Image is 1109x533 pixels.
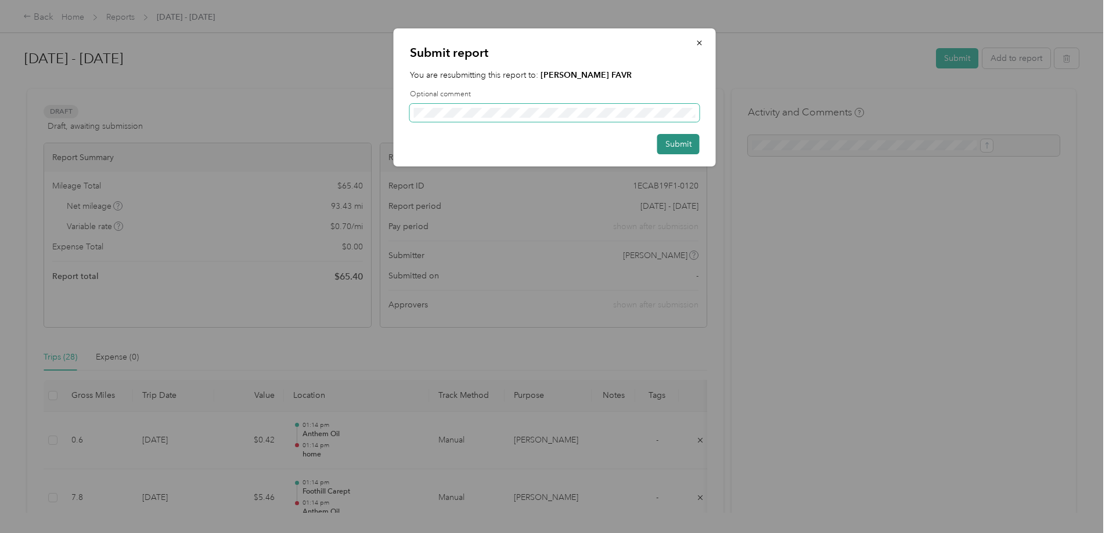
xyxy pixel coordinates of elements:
strong: [PERSON_NAME] FAVR [541,70,632,80]
label: Optional comment [410,89,700,100]
iframe: Everlance-gr Chat Button Frame [1044,468,1109,533]
p: Submit report [410,45,700,61]
button: Submit [657,134,700,154]
p: You are resubmitting this report to: [410,69,700,81]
